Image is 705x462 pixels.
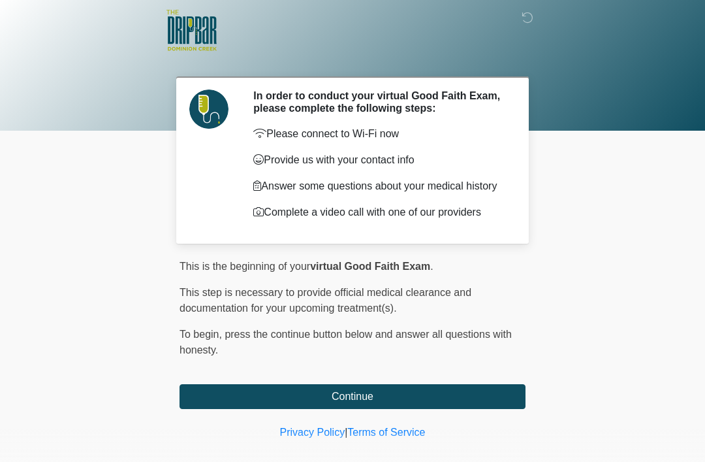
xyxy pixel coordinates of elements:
p: Please connect to Wi-Fi now [253,126,506,142]
strong: virtual Good Faith Exam [310,261,430,272]
p: Provide us with your contact info [253,152,506,168]
a: | [345,427,347,438]
img: The DRIPBaR - San Antonio Dominion Creek Logo [166,10,217,53]
span: . [430,261,433,272]
img: Agent Avatar [189,90,228,129]
p: Answer some questions about your medical history [253,178,506,194]
span: To begin, [180,329,225,340]
span: This step is necessary to provide official medical clearance and documentation for your upcoming ... [180,287,471,314]
p: Complete a video call with one of our providers [253,205,506,220]
h2: In order to conduct your virtual Good Faith Exam, please complete the following steps: [253,90,506,114]
span: press the continue button below and answer all questions with honesty. [180,329,512,355]
a: Privacy Policy [280,427,345,438]
a: Terms of Service [347,427,425,438]
button: Continue [180,384,525,409]
span: This is the beginning of your [180,261,310,272]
